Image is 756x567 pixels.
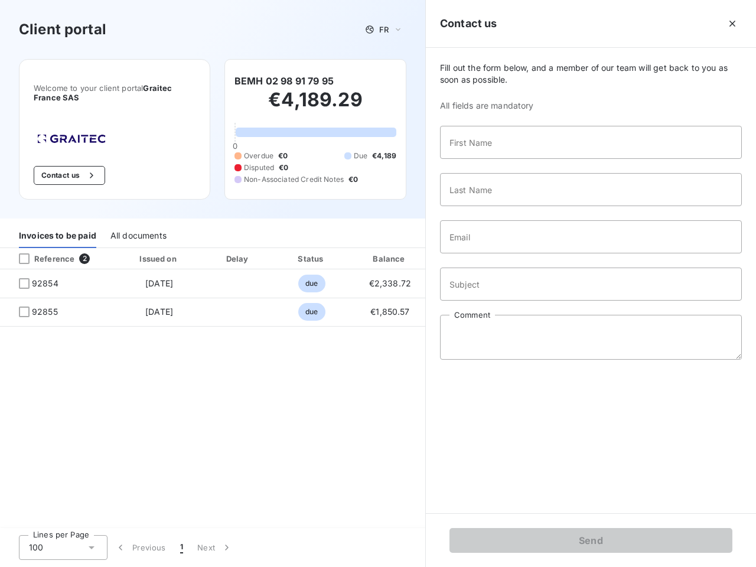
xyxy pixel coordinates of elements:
[34,166,105,185] button: Contact us
[234,88,396,123] h2: €4,189.29
[173,535,190,560] button: 1
[440,62,742,86] span: Fill out the form below, and a member of our team will get back to you as soon as possible.
[244,162,274,173] span: Disputed
[276,253,347,265] div: Status
[279,162,288,173] span: €0
[244,151,273,161] span: Overdue
[190,535,240,560] button: Next
[369,278,411,288] span: €2,338.72
[9,253,74,264] div: Reference
[348,174,358,185] span: €0
[79,253,90,264] span: 2
[278,151,288,161] span: €0
[370,307,409,317] span: €1,850.57
[440,220,742,253] input: placeholder
[234,74,334,88] h6: BEMH 02 98 91 79 95
[298,275,325,292] span: due
[440,15,497,32] h5: Contact us
[351,253,428,265] div: Balance
[32,306,58,318] span: 92855
[19,223,96,248] div: Invoices to be paid
[34,83,172,102] span: Graitec France SAS
[107,535,173,560] button: Previous
[110,223,167,248] div: All documents
[440,126,742,159] input: placeholder
[440,268,742,301] input: placeholder
[180,542,183,553] span: 1
[233,141,237,151] span: 0
[32,278,58,289] span: 92854
[440,100,742,112] span: All fields are mandatory
[29,542,43,553] span: 100
[118,253,200,265] div: Issued on
[34,131,109,147] img: Company logo
[440,173,742,206] input: placeholder
[449,528,732,553] button: Send
[372,151,396,161] span: €4,189
[19,19,106,40] h3: Client portal
[244,174,344,185] span: Non-Associated Credit Notes
[145,307,173,317] span: [DATE]
[205,253,272,265] div: Delay
[298,303,325,321] span: due
[354,151,367,161] span: Due
[34,83,195,102] span: Welcome to your client portal
[379,25,389,34] span: FR
[145,278,173,288] span: [DATE]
